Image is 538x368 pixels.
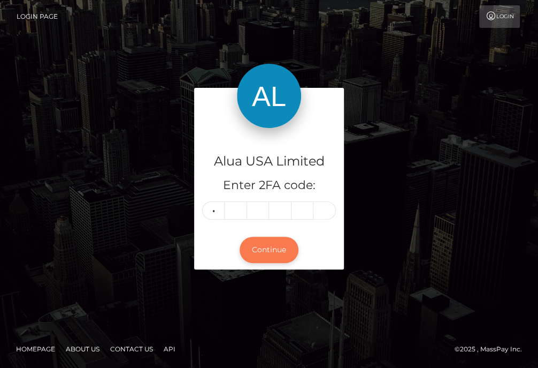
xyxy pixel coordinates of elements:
a: API [159,341,180,357]
a: Homepage [12,341,59,357]
a: Login Page [17,5,58,28]
a: About Us [62,341,104,357]
div: © 2025 , MassPay Inc. [455,343,530,355]
a: Contact Us [106,341,157,357]
h5: Enter 2FA code: [202,177,336,194]
button: Continue [240,237,298,263]
a: Login [479,5,520,28]
img: Alua USA Limited [237,64,301,128]
h4: Alua USA Limited [202,152,336,171]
